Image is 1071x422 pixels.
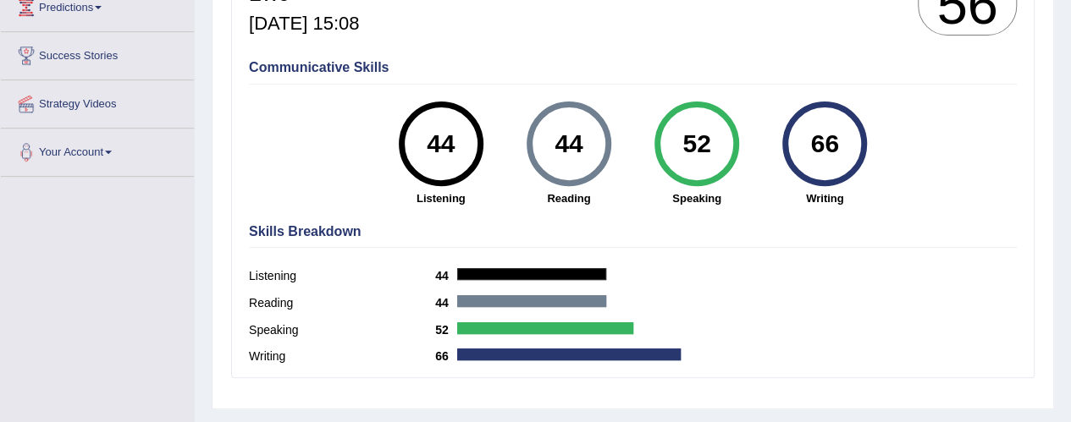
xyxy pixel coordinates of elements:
h4: Skills Breakdown [249,224,1017,239]
b: 44 [435,269,457,282]
strong: Listening [385,190,496,206]
strong: Writing [770,190,881,206]
h5: [DATE] 15:08 [249,14,375,34]
div: 44 [410,108,472,179]
label: Reading [249,294,435,312]
div: 52 [665,108,727,179]
label: Writing [249,348,435,365]
h4: Communicative Skills [249,60,1017,75]
strong: Reading [513,190,624,206]
a: Your Account [1,129,194,171]
div: 66 [794,108,856,179]
div: 44 [538,108,599,179]
label: Speaking [249,321,435,339]
b: 52 [435,323,457,337]
a: Strategy Videos [1,80,194,123]
a: Success Stories [1,32,194,74]
b: 44 [435,296,457,310]
strong: Speaking [641,190,752,206]
b: 66 [435,349,457,363]
label: Listening [249,267,435,285]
